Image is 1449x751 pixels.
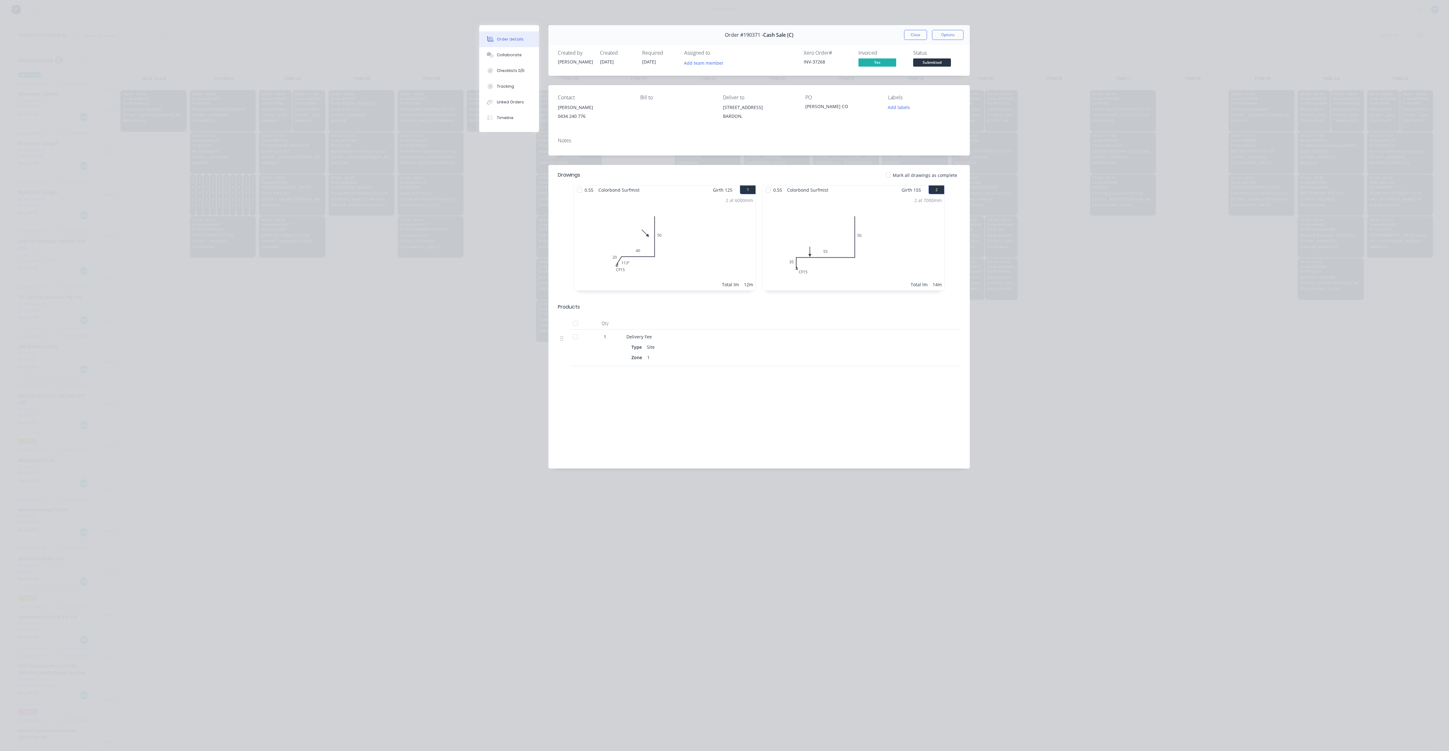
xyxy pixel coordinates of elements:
button: Collaborate [479,47,539,63]
div: Created [600,50,635,56]
div: Site [644,343,657,352]
div: [PERSON_NAME] CO [805,103,878,112]
div: 0434 240 776 [558,112,630,121]
span: Colorbond Surfmist [596,185,642,195]
div: [PERSON_NAME] [558,58,592,65]
div: Invoiced [858,50,906,56]
span: [DATE] [642,59,656,65]
span: [DATE] [600,59,614,65]
div: Products [558,303,580,311]
div: Collaborate [497,52,522,58]
span: 0.55 [582,185,596,195]
div: Zone [631,353,645,362]
div: [PERSON_NAME]0434 240 776 [558,103,630,123]
button: Order details [479,31,539,47]
div: 2 at 6000mm [726,197,753,204]
div: Tracking [497,84,514,89]
div: Total lm [722,281,739,288]
div: [PERSON_NAME] [558,103,630,112]
div: Status [913,50,960,56]
div: 2 at 7000mm [914,197,942,204]
div: Timeline [497,115,514,121]
div: Created by [558,50,592,56]
span: Delivery Fee [626,334,652,340]
span: Girth 125 [713,185,732,195]
div: Qty [586,317,624,330]
button: Linked Orders [479,94,539,110]
div: [STREET_ADDRESS]BARDON, [723,103,795,123]
div: Type [631,343,644,352]
div: 14m [933,281,942,288]
span: Mark all drawings as complete [893,172,957,178]
span: 1 [604,333,606,340]
button: 2 [929,185,944,194]
div: Required [642,50,677,56]
div: INV-37268 [804,58,851,65]
button: Checklists 0/0 [479,63,539,79]
div: Bill to [640,95,713,101]
button: Add labels [884,103,913,112]
span: Submitted [913,58,951,66]
div: Deliver to [723,95,795,101]
button: Add team member [684,58,727,67]
div: 0CF15204050113º2 at 6000mmTotal lm12m [574,195,756,290]
div: Drawings [558,171,580,179]
div: [STREET_ADDRESS] [723,103,795,112]
div: BARDON, [723,112,795,121]
button: Add team member [681,58,727,67]
button: Tracking [479,79,539,94]
button: Close [904,30,927,40]
button: Timeline [479,110,539,126]
span: Girth 155 [902,185,921,195]
span: Yes [858,58,896,66]
div: Labels [888,95,960,101]
button: Submitted [913,58,951,68]
div: Checklists 0/0 [497,68,525,74]
span: Cash Sale (C) [763,32,793,38]
div: Contact [558,95,630,101]
button: 1 [740,185,756,194]
div: Assigned to [684,50,747,56]
div: Total lm [911,281,928,288]
div: Linked Orders [497,99,524,105]
button: Options [932,30,963,40]
div: Xero Order # [804,50,851,56]
span: 0.55 [771,185,785,195]
div: Notes [558,138,960,144]
span: Colorbond Surfmist [785,185,831,195]
span: Order #190371 - [725,32,763,38]
div: 0CF153555502 at 7000mmTotal lm14m [763,195,944,290]
div: 12m [744,281,753,288]
div: Order details [497,36,524,42]
div: PO [805,95,878,101]
div: 1 [645,353,652,362]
